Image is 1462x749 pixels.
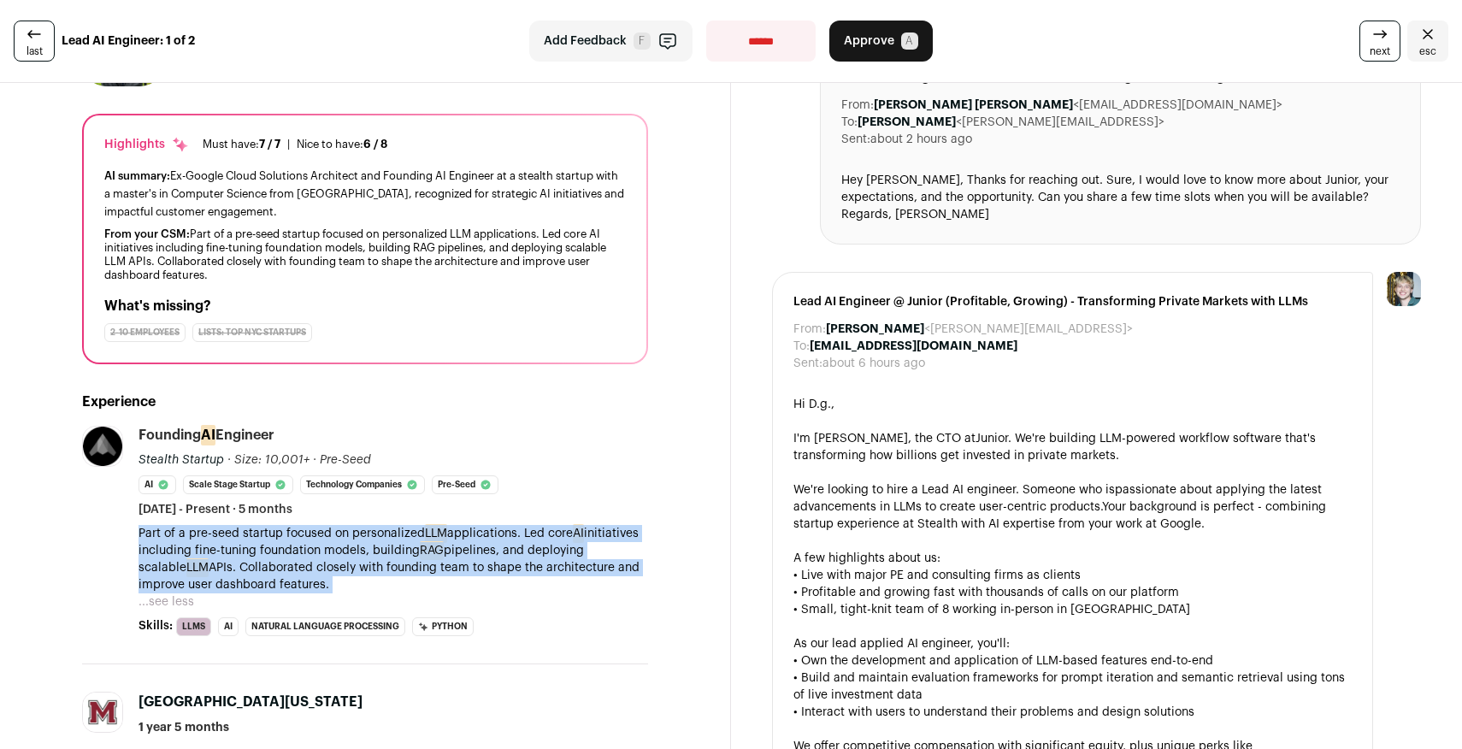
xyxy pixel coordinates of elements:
dt: Sent: [793,355,822,372]
div: Founding Engineer [139,426,274,445]
span: Stealth Startup [139,454,224,466]
b: [PERSON_NAME] [858,116,956,128]
div: • Interact with users to understand their problems and design solutions [793,704,1352,721]
span: A [901,32,918,50]
span: From your CSM: [104,228,190,239]
a: last [14,21,55,62]
span: [GEOGRAPHIC_DATA][US_STATE] [139,695,363,709]
div: Hi D.g., [793,396,1352,413]
span: Add Feedback [544,32,627,50]
li: Scale Stage Startup [183,475,293,494]
dd: <[EMAIL_ADDRESS][DOMAIN_NAME]> [874,97,1282,114]
button: Approve A [829,21,933,62]
a: Junior [976,433,1008,445]
div: Highlights [104,136,189,153]
a: next [1359,21,1400,62]
span: esc [1419,44,1436,58]
li: Python [412,617,474,636]
mark: RAG [420,541,444,560]
dd: <[PERSON_NAME][EMAIL_ADDRESS]> [858,114,1164,131]
li: Pre-seed [432,475,498,494]
span: [DATE] - Present · 5 months [139,501,292,518]
span: F [634,32,651,50]
span: AI summary: [104,170,170,181]
mark: AI [201,425,215,445]
h2: What's missing? [104,296,626,316]
li: Natural Language Processing [245,617,405,636]
div: • Profitable and growing fast with thousands of calls on our platform [793,584,1352,601]
button: ...see less [139,593,194,610]
div: We're looking to hire a Lead AI engineer. Someone who is Your background is perfect - combining s... [793,481,1352,533]
li: LLMs [176,617,211,636]
div: Hey [PERSON_NAME], Thanks for reaching out. Sure, I would love to know more about Junior, your ex... [841,172,1400,223]
strong: Lead AI Engineer: 1 of 2 [62,32,195,50]
p: Part of a pre-seed startup focused on personalized applications. Led core initiatives including f... [139,525,648,593]
dt: To: [841,114,858,131]
dt: From: [841,97,874,114]
dd: about 6 hours ago [822,355,925,372]
span: Approve [844,32,894,50]
button: Add Feedback F [529,21,693,62]
b: [EMAIL_ADDRESS][DOMAIN_NAME] [810,340,1017,352]
img: bb758407b04ea4d595f0a4dcd2c89332d467c7faa0f713074a0ea9543027a628.jpg [83,427,122,466]
span: 7 / 7 [259,139,280,150]
span: last [27,44,43,58]
dd: about 2 hours ago [870,131,972,148]
div: 2-10 employees [104,323,186,342]
mark: AI [573,524,584,543]
div: • Own the development and application of LLM-based features end-to-end [793,652,1352,669]
img: 6494470-medium_jpg [1387,272,1421,306]
div: As our lead applied AI engineer, you'll: [793,635,1352,652]
div: Part of a pre-seed startup focused on personalized LLM applications. Led core AI initiatives incl... [104,227,626,282]
div: • Small, tight-knit team of 8 working in-person in [GEOGRAPHIC_DATA] [793,601,1352,618]
a: Close [1407,21,1448,62]
div: • Build and maintain evaluation frameworks for prompt iteration and semantic retrieval using tons... [793,669,1352,704]
div: Must have: [203,138,280,151]
li: Technology Companies [300,475,425,494]
mark: LLM [425,524,447,543]
span: next [1370,44,1390,58]
span: Skills: [139,617,173,634]
dd: <[PERSON_NAME][EMAIL_ADDRESS]> [826,321,1133,338]
div: A few highlights about us: [793,550,1352,567]
div: Nice to have: [297,138,387,151]
ul: | [203,138,387,151]
dt: From: [793,321,826,338]
span: 1 year 5 months [139,719,229,736]
mark: LLM [186,558,209,577]
span: 6 / 8 [363,139,387,150]
dt: Sent: [841,131,870,148]
div: • Live with major PE and consulting firms as clients [793,567,1352,584]
li: AI [218,617,239,636]
dt: To: [793,338,810,355]
b: [PERSON_NAME] [PERSON_NAME] [874,99,1073,111]
img: 92d7259e5af6edf2994f3df1a596f136bb6eb5255f1d7f7a65da0cf24d0e03ec.jpg [83,693,122,732]
span: Lead AI Engineer @ Junior (Profitable, Growing) - Transforming Private Markets with LLMs [793,293,1352,310]
b: [PERSON_NAME] [826,323,924,335]
span: · [313,451,316,469]
span: · Size: 10,001+ [227,454,309,466]
span: Pre-Seed [320,454,371,466]
li: AI [139,475,176,494]
div: I'm [PERSON_NAME], the CTO at . We're building LLM-powered workflow software that's transforming ... [793,430,1352,464]
div: Ex-Google Cloud Solutions Architect and Founding AI Engineer at a stealth startup with a master's... [104,167,626,221]
h2: Experience [82,392,648,412]
div: Lists: Top NYC Startups [192,323,312,342]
